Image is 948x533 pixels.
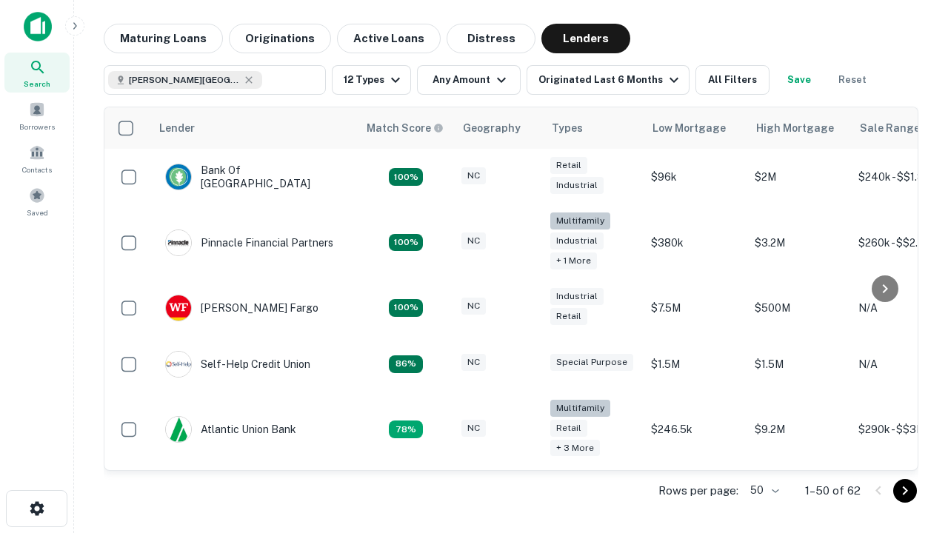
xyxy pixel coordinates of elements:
[166,230,191,255] img: picture
[747,107,851,149] th: High Mortgage
[543,107,644,149] th: Types
[550,177,604,194] div: Industrial
[367,120,444,136] div: Capitalize uses an advanced AI algorithm to match your search with the best lender. The match sco...
[541,24,630,53] button: Lenders
[389,234,423,252] div: Matching Properties: 23, hasApolloMatch: undefined
[550,440,600,457] div: + 3 more
[104,24,223,53] button: Maturing Loans
[165,295,318,321] div: [PERSON_NAME] Fargo
[389,299,423,317] div: Matching Properties: 14, hasApolloMatch: undefined
[166,352,191,377] img: picture
[874,415,948,486] iframe: Chat Widget
[747,149,851,205] td: $2M
[4,53,70,93] a: Search
[805,482,861,500] p: 1–50 of 62
[747,392,851,467] td: $9.2M
[129,73,240,87] span: [PERSON_NAME][GEOGRAPHIC_DATA], [GEOGRAPHIC_DATA]
[527,65,690,95] button: Originated Last 6 Months
[24,78,50,90] span: Search
[461,298,486,315] div: NC
[644,336,747,392] td: $1.5M
[652,119,726,137] div: Low Mortgage
[367,120,441,136] h6: Match Score
[658,482,738,500] p: Rows per page:
[550,232,604,249] div: Industrial
[447,24,535,53] button: Distress
[552,119,583,137] div: Types
[550,308,587,325] div: Retail
[550,288,604,305] div: Industrial
[756,119,834,137] div: High Mortgage
[550,354,633,371] div: Special Purpose
[747,280,851,336] td: $500M
[644,280,747,336] td: $7.5M
[166,164,191,190] img: picture
[229,24,331,53] button: Originations
[358,107,454,149] th: Capitalize uses an advanced AI algorithm to match your search with the best lender. The match sco...
[22,164,52,175] span: Contacts
[389,355,423,373] div: Matching Properties: 11, hasApolloMatch: undefined
[550,252,597,269] div: + 1 more
[166,417,191,442] img: picture
[165,229,333,256] div: Pinnacle Financial Partners
[417,65,521,95] button: Any Amount
[461,232,486,249] div: NC
[860,119,920,137] div: Sale Range
[550,420,587,437] div: Retail
[4,181,70,221] a: Saved
[550,157,587,174] div: Retail
[461,167,486,184] div: NC
[550,400,610,417] div: Multifamily
[27,207,48,218] span: Saved
[165,164,343,190] div: Bank Of [GEOGRAPHIC_DATA]
[165,351,310,378] div: Self-help Credit Union
[4,138,70,178] a: Contacts
[829,65,876,95] button: Reset
[644,107,747,149] th: Low Mortgage
[389,420,423,438] div: Matching Properties: 10, hasApolloMatch: undefined
[695,65,770,95] button: All Filters
[747,336,851,392] td: $1.5M
[461,354,486,371] div: NC
[775,65,823,95] button: Save your search to get updates of matches that match your search criteria.
[150,107,358,149] th: Lender
[24,12,52,41] img: capitalize-icon.png
[19,121,55,133] span: Borrowers
[538,71,683,89] div: Originated Last 6 Months
[744,480,781,501] div: 50
[165,416,296,443] div: Atlantic Union Bank
[332,65,411,95] button: 12 Types
[550,212,610,229] div: Multifamily
[4,95,70,135] a: Borrowers
[747,205,851,280] td: $3.2M
[389,168,423,186] div: Matching Properties: 14, hasApolloMatch: undefined
[644,205,747,280] td: $380k
[893,479,917,503] button: Go to next page
[463,119,521,137] div: Geography
[166,295,191,321] img: picture
[644,149,747,205] td: $96k
[454,107,543,149] th: Geography
[159,119,195,137] div: Lender
[337,24,441,53] button: Active Loans
[644,392,747,467] td: $246.5k
[461,420,486,437] div: NC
